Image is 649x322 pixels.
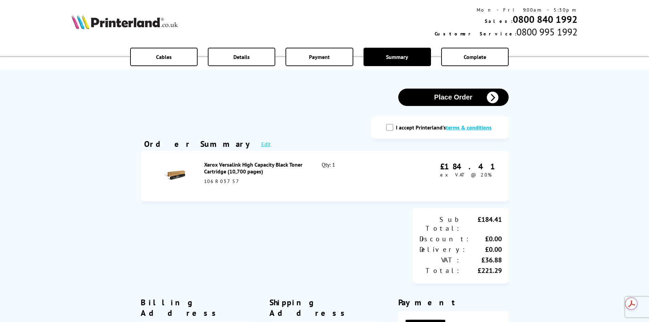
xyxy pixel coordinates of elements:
a: modal_tc [446,124,492,131]
div: £184.41 [440,161,498,172]
img: Xerox Versalink High Capacity Black Toner Cartridge (10,700 pages) [162,164,186,187]
div: Delivery: [419,245,466,254]
div: Sub Total: [419,215,461,233]
div: Mon - Fri 9:00am - 5:30pm [435,7,577,13]
div: 106R03757 [204,178,307,184]
div: Order Summary [144,139,254,149]
div: Xerox Versalink High Capacity Black Toner Cartridge (10,700 pages) [204,161,307,175]
div: Total: [419,266,461,275]
span: Summary [386,53,408,60]
span: Complete [464,53,486,60]
div: Payment [398,297,509,308]
a: Edit [261,141,271,148]
label: I accept Printerland's [396,124,495,131]
div: £184.41 [461,215,502,233]
span: Sales: [485,18,513,24]
span: Customer Service: [435,31,516,37]
span: Cables [156,53,172,60]
span: Payment [309,53,330,60]
div: £0.00 [466,245,502,254]
button: Place Order [398,89,509,106]
div: £221.29 [461,266,502,275]
span: 0800 995 1992 [516,26,577,38]
div: £36.88 [461,256,502,264]
div: £0.00 [470,234,502,243]
span: Details [233,53,250,60]
div: VAT: [419,256,461,264]
div: Qty: 1 [322,161,392,191]
div: Discount: [419,234,470,243]
a: 0800 840 1992 [513,13,577,26]
span: ex VAT @ 20% [440,172,492,178]
img: Printerland Logo [72,14,178,29]
div: Billing Address [141,297,251,318]
div: Shipping Address [269,297,380,318]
